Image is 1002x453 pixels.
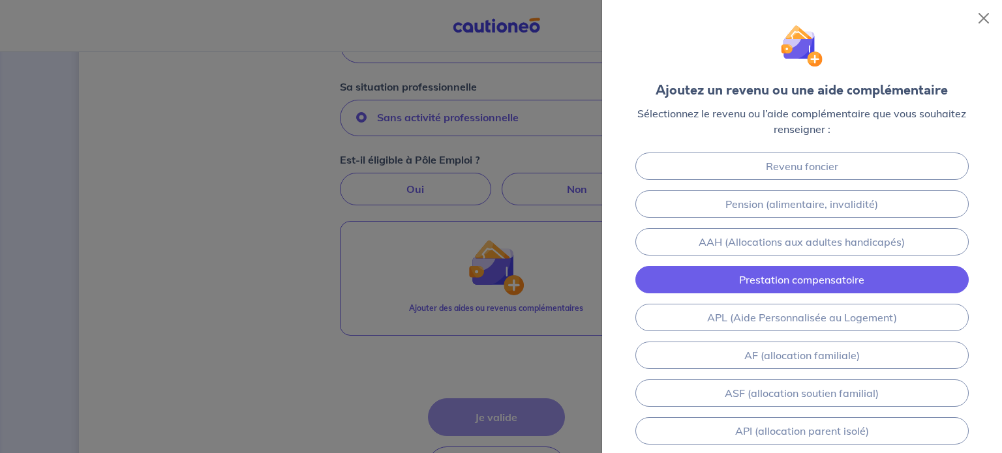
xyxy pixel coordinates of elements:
[635,228,969,256] a: AAH (Allocations aux adultes handicapés)
[635,266,969,293] a: Prestation compensatoire
[635,304,969,331] a: APL (Aide Personnalisée au Logement)
[635,417,969,445] a: API (allocation parent isolé)
[635,379,969,407] a: ASF (allocation soutien familial)
[635,190,969,218] a: Pension (alimentaire, invalidité)
[656,81,948,100] div: Ajoutez un revenu ou une aide complémentaire
[781,25,823,67] img: illu_wallet.svg
[623,106,981,137] p: Sélectionnez le revenu ou l’aide complémentaire que vous souhaitez renseigner :
[635,342,969,369] a: AF (allocation familiale)
[635,153,969,180] a: Revenu foncier
[973,8,994,29] button: Close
